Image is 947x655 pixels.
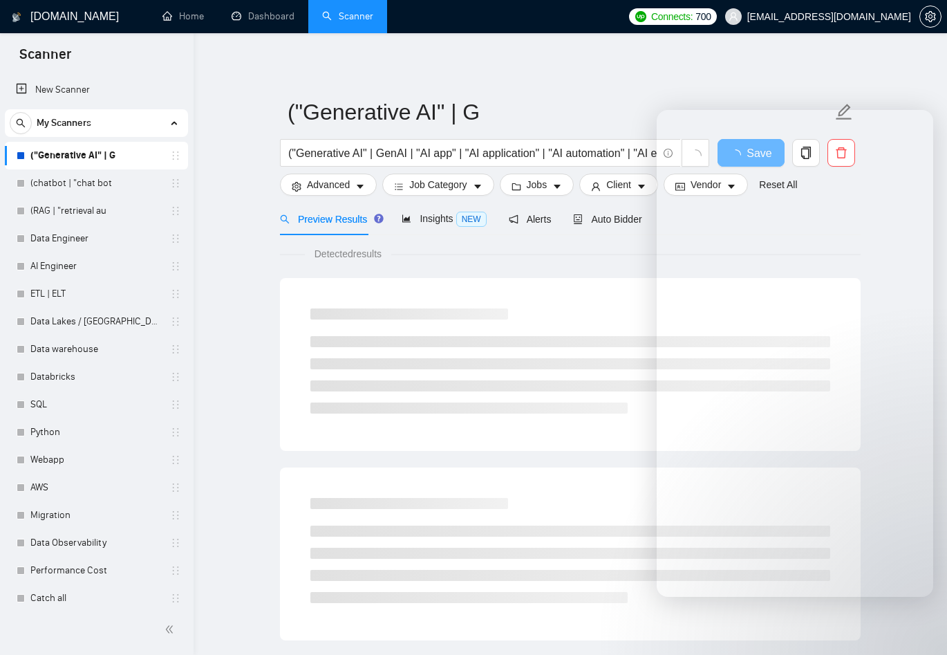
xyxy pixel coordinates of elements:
[170,261,181,272] span: holder
[456,212,487,227] span: NEW
[16,76,177,104] a: New Scanner
[170,344,181,355] span: holder
[402,214,411,223] span: area-chart
[552,181,562,192] span: caret-down
[280,214,379,225] span: Preview Results
[509,214,518,224] span: notification
[920,11,941,22] span: setting
[10,112,32,134] button: search
[30,197,162,225] a: (RAG | "retrieval au
[30,142,162,169] a: ("Generative AI" | G
[919,6,941,28] button: setting
[637,181,646,192] span: caret-down
[170,427,181,438] span: holder
[30,584,162,612] a: Catch all
[170,537,181,548] span: holder
[606,177,631,192] span: Client
[573,214,583,224] span: robot
[170,482,181,493] span: holder
[170,593,181,604] span: holder
[573,214,641,225] span: Auto Bidder
[280,214,290,224] span: search
[170,399,181,410] span: holder
[30,474,162,501] a: AWS
[30,335,162,363] a: Data warehouse
[280,174,377,196] button: settingAdvancedcaret-down
[288,95,832,129] input: Scanner name...
[170,316,181,327] span: holder
[170,371,181,382] span: holder
[635,11,646,22] img: upwork-logo.png
[8,44,82,73] span: Scanner
[30,391,162,418] a: SQL
[729,12,738,21] span: user
[30,169,162,197] a: (chatbot | "chat bot
[30,446,162,474] a: Webapp
[12,6,21,28] img: logo
[232,10,294,22] a: dashboardDashboard
[162,10,204,22] a: homeHome
[30,501,162,529] a: Migration
[305,246,391,261] span: Detected results
[512,181,521,192] span: folder
[900,608,933,641] iframe: Intercom live chat
[30,363,162,391] a: Databricks
[355,181,365,192] span: caret-down
[373,212,385,225] div: Tooltip anchor
[835,103,853,121] span: edit
[292,181,301,192] span: setting
[322,10,373,22] a: searchScanner
[170,178,181,189] span: holder
[170,288,181,299] span: holder
[657,110,933,597] iframe: Intercom live chat
[402,213,486,224] span: Insights
[165,622,178,636] span: double-left
[30,280,162,308] a: ETL | ELT
[651,9,693,24] span: Connects:
[473,181,482,192] span: caret-down
[30,252,162,280] a: AI Engineer
[30,225,162,252] a: Data Engineer
[170,510,181,521] span: holder
[695,9,711,24] span: 700
[579,174,658,196] button: userClientcaret-down
[919,11,941,22] a: setting
[37,109,91,137] span: My Scanners
[30,557,162,584] a: Performance Cost
[170,205,181,216] span: holder
[409,177,467,192] span: Job Category
[288,145,657,162] input: Search Freelance Jobs...
[527,177,547,192] span: Jobs
[10,118,31,128] span: search
[394,181,404,192] span: bars
[30,418,162,446] a: Python
[591,181,601,192] span: user
[170,150,181,161] span: holder
[382,174,494,196] button: barsJob Categorycaret-down
[500,174,574,196] button: folderJobscaret-down
[30,529,162,557] a: Data Observability
[509,214,552,225] span: Alerts
[170,565,181,576] span: holder
[30,308,162,335] a: Data Lakes / [GEOGRAPHIC_DATA]
[170,454,181,465] span: holder
[5,76,188,104] li: New Scanner
[307,177,350,192] span: Advanced
[170,233,181,244] span: holder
